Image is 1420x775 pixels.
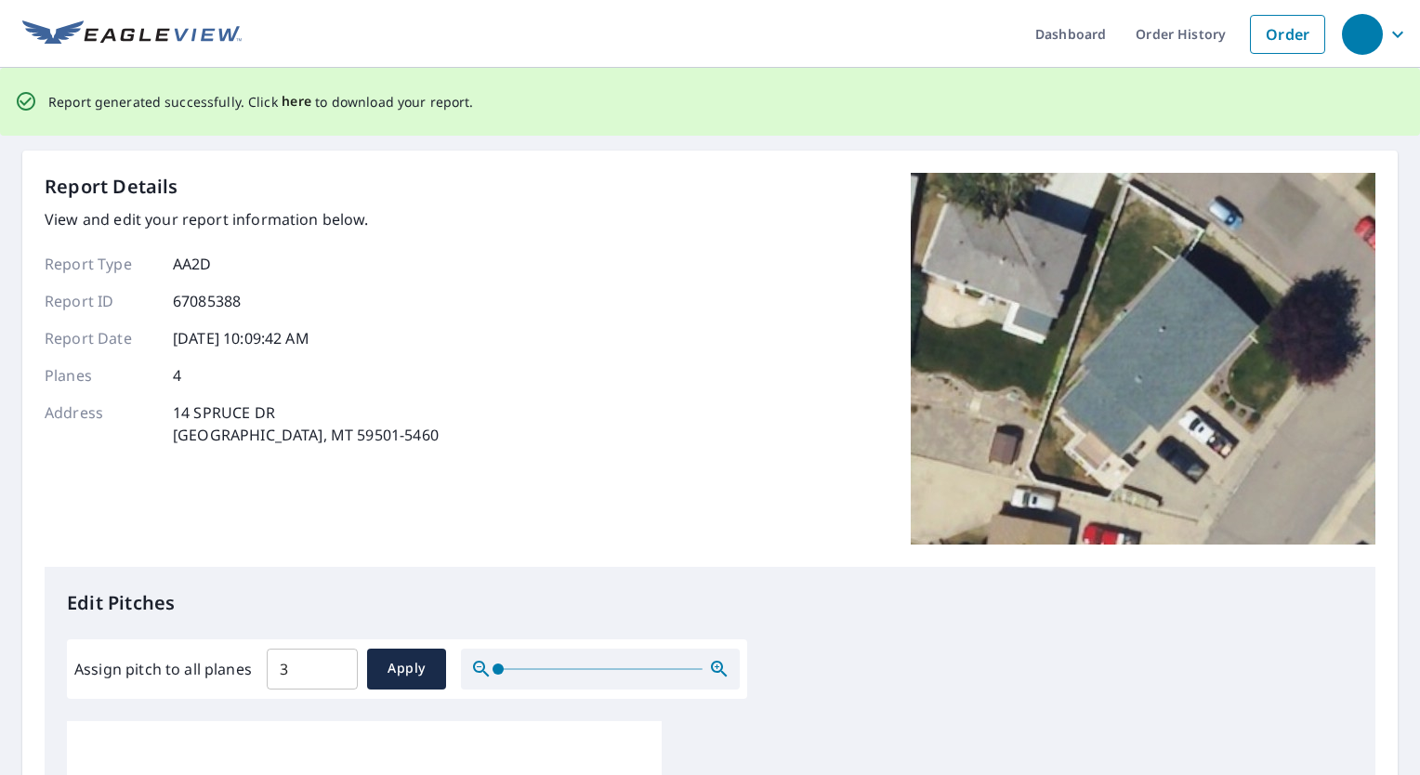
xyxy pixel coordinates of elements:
[45,173,178,201] p: Report Details
[45,253,156,275] p: Report Type
[45,364,156,387] p: Planes
[911,173,1375,545] img: Top image
[173,290,241,312] p: 67085388
[45,290,156,312] p: Report ID
[173,253,212,275] p: AA2D
[382,657,431,680] span: Apply
[282,90,312,113] button: here
[367,649,446,690] button: Apply
[48,90,474,113] p: Report generated successfully. Click to download your report.
[173,327,309,349] p: [DATE] 10:09:42 AM
[45,327,156,349] p: Report Date
[74,658,252,680] label: Assign pitch to all planes
[173,401,439,446] p: 14 SPRUCE DR [GEOGRAPHIC_DATA], MT 59501-5460
[45,208,439,230] p: View and edit your report information below.
[1250,15,1325,54] a: Order
[45,401,156,446] p: Address
[173,364,181,387] p: 4
[22,20,242,48] img: EV Logo
[67,589,1353,617] p: Edit Pitches
[267,643,358,695] input: 00.0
